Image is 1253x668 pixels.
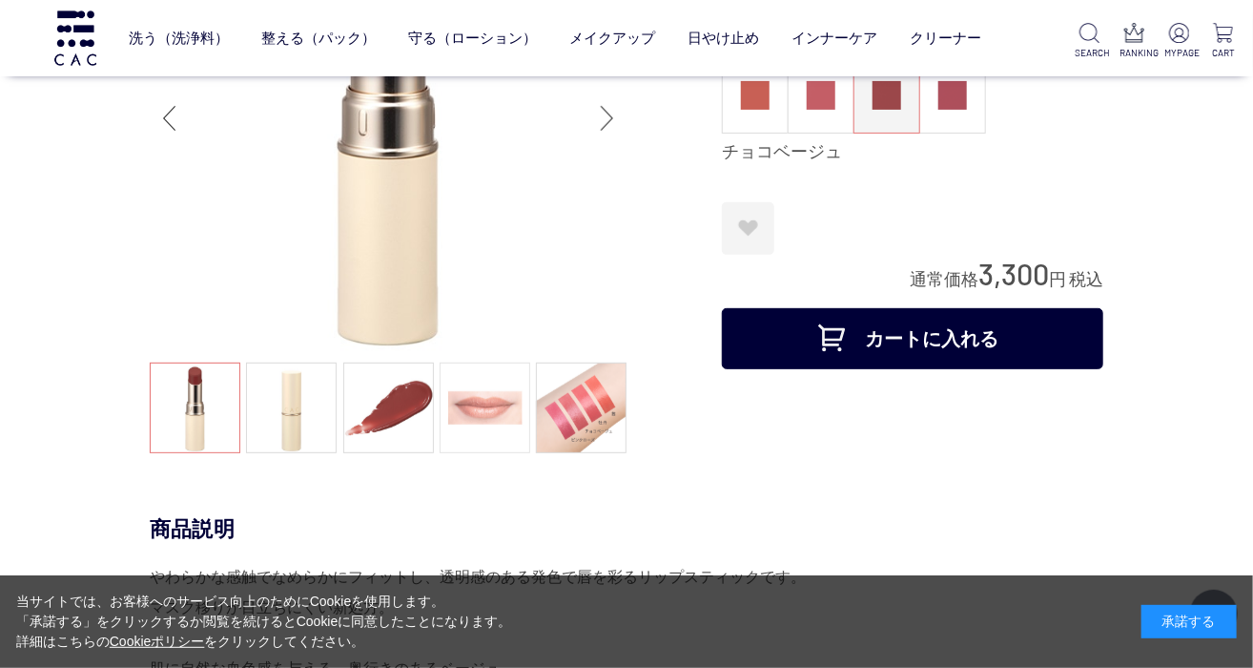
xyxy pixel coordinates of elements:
p: CART [1209,46,1238,60]
a: お気に入りに登録する [722,202,774,255]
img: logo [51,10,99,65]
div: チョコベージュ [722,141,1103,164]
a: 日やけ止め [688,13,759,63]
div: Previous slide [150,80,188,157]
div: 承諾する [1141,605,1237,638]
a: CART [1209,23,1238,60]
div: 商品説明 [150,515,1103,543]
a: 整える（パック） [261,13,376,63]
span: 円 [1049,270,1066,289]
p: RANKING [1119,46,1148,60]
div: 当サイトでは、お客様へのサービス向上のためにCookieを使用します。 「承諾する」をクリックするか閲覧を続けるとCookieに同意したことになります。 詳細はこちらの をクリックしてください。 [16,592,512,652]
a: RANKING [1119,23,1148,60]
div: Next slide [588,80,626,157]
span: 通常価格 [910,270,978,289]
a: Cookieポリシー [110,634,205,649]
p: MYPAGE [1164,46,1193,60]
a: メイクアップ [569,13,655,63]
a: 洗う（洗浄料） [129,13,229,63]
a: 守る（ローション） [408,13,537,63]
button: カートに入れる [722,308,1103,369]
p: SEARCH [1075,46,1103,60]
a: SEARCH [1075,23,1103,60]
a: MYPAGE [1164,23,1193,60]
span: 税込 [1069,270,1103,289]
span: 3,300 [978,256,1049,291]
a: インナーケア [791,13,877,63]
a: クリーナー [910,13,981,63]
